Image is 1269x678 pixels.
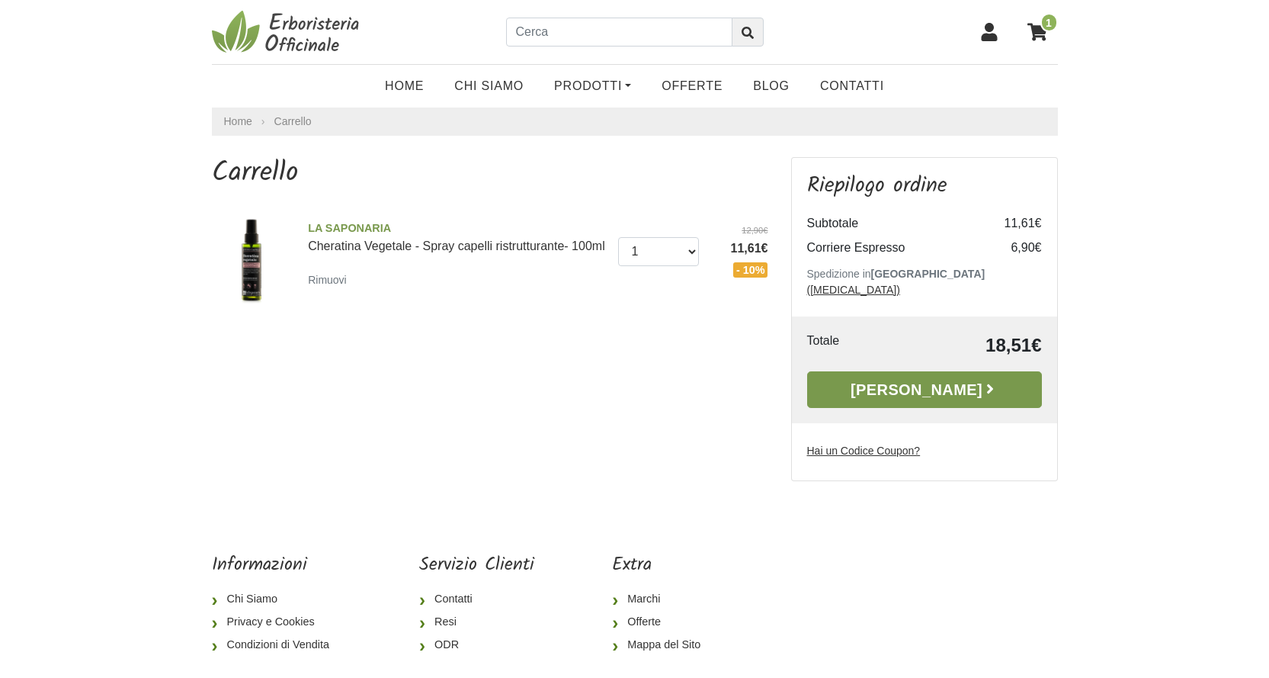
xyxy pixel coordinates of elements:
a: Contatti [419,588,534,611]
a: Prodotti [539,71,646,101]
a: [PERSON_NAME] [807,371,1042,408]
a: Contatti [805,71,899,101]
a: Rimuovi [308,270,353,289]
a: Chi Siamo [439,71,539,101]
h5: Servizio Clienti [419,554,534,577]
a: LA SAPONARIACheratina Vegetale - Spray capelli ristrutturante- 100ml [308,220,607,252]
a: Resi [419,611,534,634]
label: Hai un Codice Coupon? [807,443,921,459]
td: Subtotale [807,211,981,236]
a: ODR [419,634,534,657]
u: Hai un Codice Coupon? [807,445,921,457]
small: Rimuovi [308,274,347,286]
a: Chi Siamo [212,588,341,611]
a: 1 [1020,13,1058,51]
h1: Carrello [212,157,768,190]
a: Condizioni di Vendita [212,634,341,657]
a: ([MEDICAL_DATA]) [807,284,900,296]
img: Cheratina Vegetale - Spray capelli ristrutturante- 100ml [207,214,297,305]
img: Erboristeria Officinale [212,9,364,55]
a: Blog [738,71,805,101]
span: 1 [1040,13,1058,32]
span: 11,61€ [710,239,768,258]
a: Carrello [274,115,312,127]
span: - 10% [733,262,768,278]
a: Home [370,71,439,101]
h3: Riepilogo ordine [807,173,1042,199]
td: 11,61€ [981,211,1042,236]
h5: Informazioni [212,554,341,577]
span: LA SAPONARIA [308,220,607,237]
td: 6,90€ [981,236,1042,260]
td: Totale [807,332,893,359]
p: Spedizione in [807,266,1042,298]
b: [GEOGRAPHIC_DATA] [871,268,985,280]
a: Marchi [612,588,713,611]
td: Corriere Espresso [807,236,981,260]
td: 18,51€ [893,332,1042,359]
iframe: fb:page Facebook Social Plugin [790,554,1057,608]
a: Offerte [612,611,713,634]
a: Home [224,114,252,130]
input: Cerca [506,18,732,47]
nav: breadcrumb [212,108,1058,136]
h5: Extra [612,554,713,577]
del: 12,90€ [710,224,768,237]
a: Privacy e Cookies [212,611,341,634]
a: OFFERTE [646,71,738,101]
a: Mappa del Sito [612,634,713,657]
